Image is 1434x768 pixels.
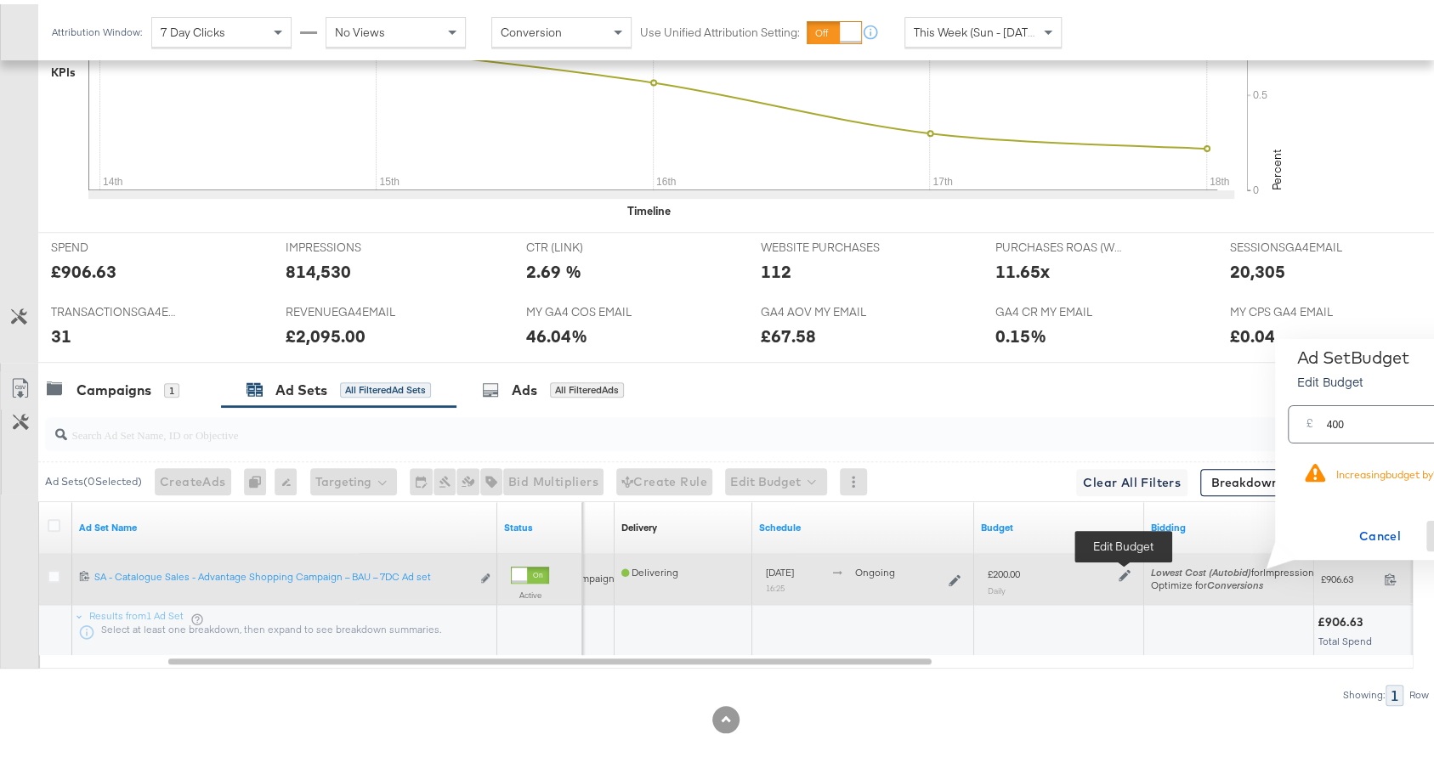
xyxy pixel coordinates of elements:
div: £ [1299,408,1319,438]
div: 0.15% [995,319,1046,344]
span: Delivering [621,562,678,574]
div: SA - Catalogue Sales - Advantage Shopping Campaign – BAU – 7DC Ad set [94,566,471,579]
span: PURCHASES ROAS (WEBSITE EVENTS) [995,235,1123,251]
div: £67.58 [761,319,816,344]
label: Use Unified Attribution Setting: [640,20,800,37]
span: [DATE] [766,562,794,574]
span: GA4 CR MY EMAIL [995,300,1123,316]
span: REVENUEGA4EMAIL [286,300,413,316]
div: KPIs [51,60,76,76]
div: Delivery [621,517,657,530]
span: This Week (Sun - [DATE]) [914,20,1041,36]
span: £906.63 [1321,568,1377,581]
div: 1 [164,379,179,394]
button: Cancel [1333,517,1426,547]
div: 112 [761,255,791,280]
div: 814,530 [286,255,351,280]
a: Shows your bid and optimisation settings for this Ad Set. [1151,517,1307,530]
span: SESSIONSGA4EMAIL [1229,235,1357,251]
div: All Filtered Ad Sets [340,378,431,393]
span: 7 Day Clicks [161,20,225,36]
button: Breakdowns [1200,465,1308,492]
em: Conversions [1207,574,1263,587]
a: SA - Catalogue Sales - Advantage Shopping Campaign – BAU – 7DC Ad set [94,566,471,584]
em: Lowest Cost (Autobid) [1151,562,1251,574]
span: Cancel [1340,522,1420,543]
div: 46.04% [526,319,587,344]
div: Ad Sets [275,376,327,396]
button: Clear All Filters [1076,465,1187,492]
a: Shows when your Ad Set is scheduled to deliver. [759,517,967,530]
label: Active [511,585,549,596]
span: Clear All Filters [1083,468,1181,489]
div: 2.69 % [526,255,581,280]
span: Conversion [501,20,562,36]
div: £906.63 [1318,610,1368,626]
div: 20,305 [1229,255,1284,280]
div: Showing: [1342,685,1386,697]
span: Total Spend [1318,630,1372,643]
span: TRANSACTIONSGA4EMAIL [51,300,179,316]
div: Row [1408,685,1430,697]
sub: Daily [988,581,1006,591]
a: Reflects the ability of your Ad Set to achieve delivery based on ad states, schedule and budget. [621,517,657,530]
span: for Impressions [1151,562,1319,574]
p: Edit Budget [1296,369,1408,386]
div: £2,095.00 [286,319,366,344]
span: CTR (LINK) [526,235,654,251]
div: Ad Sets ( 0 Selected) [45,470,142,485]
div: £0.04 [1229,319,1274,344]
div: 11.65x [995,255,1050,280]
div: £200.00 [988,563,1020,577]
sub: 16:25 [766,579,785,589]
span: WEBSITE PURCHASES [761,235,888,251]
div: 1 [1386,680,1403,702]
div: £906.63 [51,255,116,280]
a: Your Ad Set name. [79,517,490,530]
span: MY CPS GA4 EMAIL [1229,300,1357,316]
text: Percent [1269,145,1284,186]
div: Attribution Window: [51,22,143,34]
input: Search Ad Set Name, ID or Objective [67,407,1304,440]
span: IMPRESSIONS [286,235,413,251]
span: SPEND [51,235,179,251]
div: All Filtered Ads [550,378,624,393]
a: Shows the current state of your Ad Set. [504,517,575,530]
div: 0 [244,464,275,491]
div: Campaigns [77,376,151,396]
span: ongoing [855,562,895,574]
div: Timeline [627,199,671,215]
div: Optimize for [1151,574,1319,588]
span: No Views [335,20,385,36]
div: Ad Set Budget [1296,343,1408,364]
div: Ads [512,376,537,396]
a: Shows the current budget of Ad Set. [981,517,1137,530]
span: GA4 AOV MY EMAIL [761,300,888,316]
span: MY GA4 COS EMAIL [526,300,654,316]
div: 31 [51,319,71,344]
